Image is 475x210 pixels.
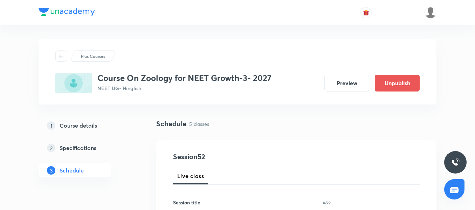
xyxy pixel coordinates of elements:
[97,73,271,83] h3: Course On Zoology for NEET Growth-3- 2027
[39,118,134,133] a: 1Course details
[60,121,97,130] h5: Course details
[177,172,204,180] span: Live class
[451,158,460,167] img: ttu
[47,166,55,175] p: 3
[39,8,95,18] a: Company Logo
[323,201,331,204] p: 0/99
[39,8,95,16] img: Company Logo
[97,84,271,92] p: NEET UG • Hinglish
[60,166,84,175] h5: Schedule
[324,75,369,92] button: Preview
[47,121,55,130] p: 1
[173,199,200,206] h6: Session title
[189,120,209,128] p: 51 classes
[173,151,301,162] h4: Session 52
[81,53,105,59] p: Plus Courses
[360,7,372,18] button: avatar
[39,141,134,155] a: 2Specifications
[425,7,436,19] img: Gopal Kumar
[156,118,186,129] h4: Schedule
[60,144,96,152] h5: Specifications
[55,73,92,93] img: 50FCA1C6-DC76-4C22-AAB0-04A0A1964509_plus.png
[363,9,369,16] img: avatar
[375,75,420,92] button: Unpublish
[47,144,55,152] p: 2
